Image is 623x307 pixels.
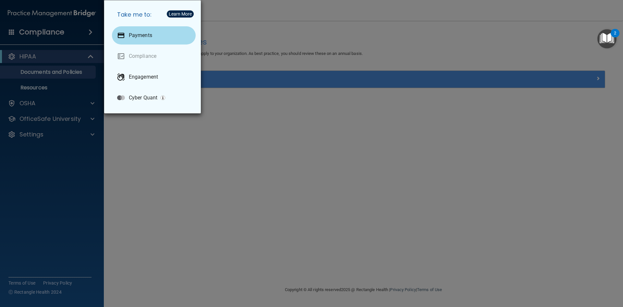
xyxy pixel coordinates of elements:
[129,74,158,80] p: Engagement
[112,68,196,86] a: Engagement
[112,6,196,24] h5: Take me to:
[112,47,196,65] a: Compliance
[167,10,194,18] button: Learn More
[112,26,196,45] a: Payments
[511,261,615,287] iframe: Drift Widget Chat Controller
[129,95,157,101] p: Cyber Quant
[129,32,152,39] p: Payments
[614,33,616,42] div: 2
[597,29,617,48] button: Open Resource Center, 2 new notifications
[169,12,192,16] div: Learn More
[112,89,196,107] a: Cyber Quant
